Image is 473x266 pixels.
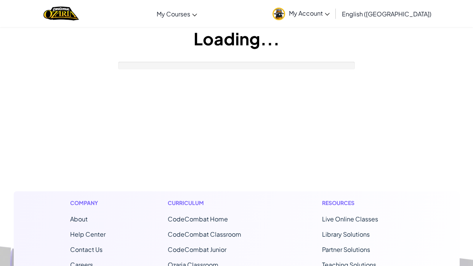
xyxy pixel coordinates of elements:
a: Live Online Classes [322,215,378,223]
h1: Curriculum [168,199,260,207]
a: CodeCombat Junior [168,245,226,253]
span: Contact Us [70,245,103,253]
span: My Courses [157,10,190,18]
a: English ([GEOGRAPHIC_DATA]) [338,3,435,24]
a: Help Center [70,230,106,238]
a: My Account [269,2,334,26]
img: avatar [273,8,285,20]
a: Library Solutions [322,230,370,238]
span: My Account [289,9,330,17]
h1: Company [70,199,106,207]
a: About [70,215,88,223]
span: English ([GEOGRAPHIC_DATA]) [342,10,431,18]
span: CodeCombat Home [168,215,228,223]
h1: Resources [322,199,403,207]
a: My Courses [153,3,201,24]
a: Ozaria by CodeCombat logo [43,6,79,21]
a: CodeCombat Classroom [168,230,241,238]
img: Home [43,6,79,21]
a: Partner Solutions [322,245,370,253]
